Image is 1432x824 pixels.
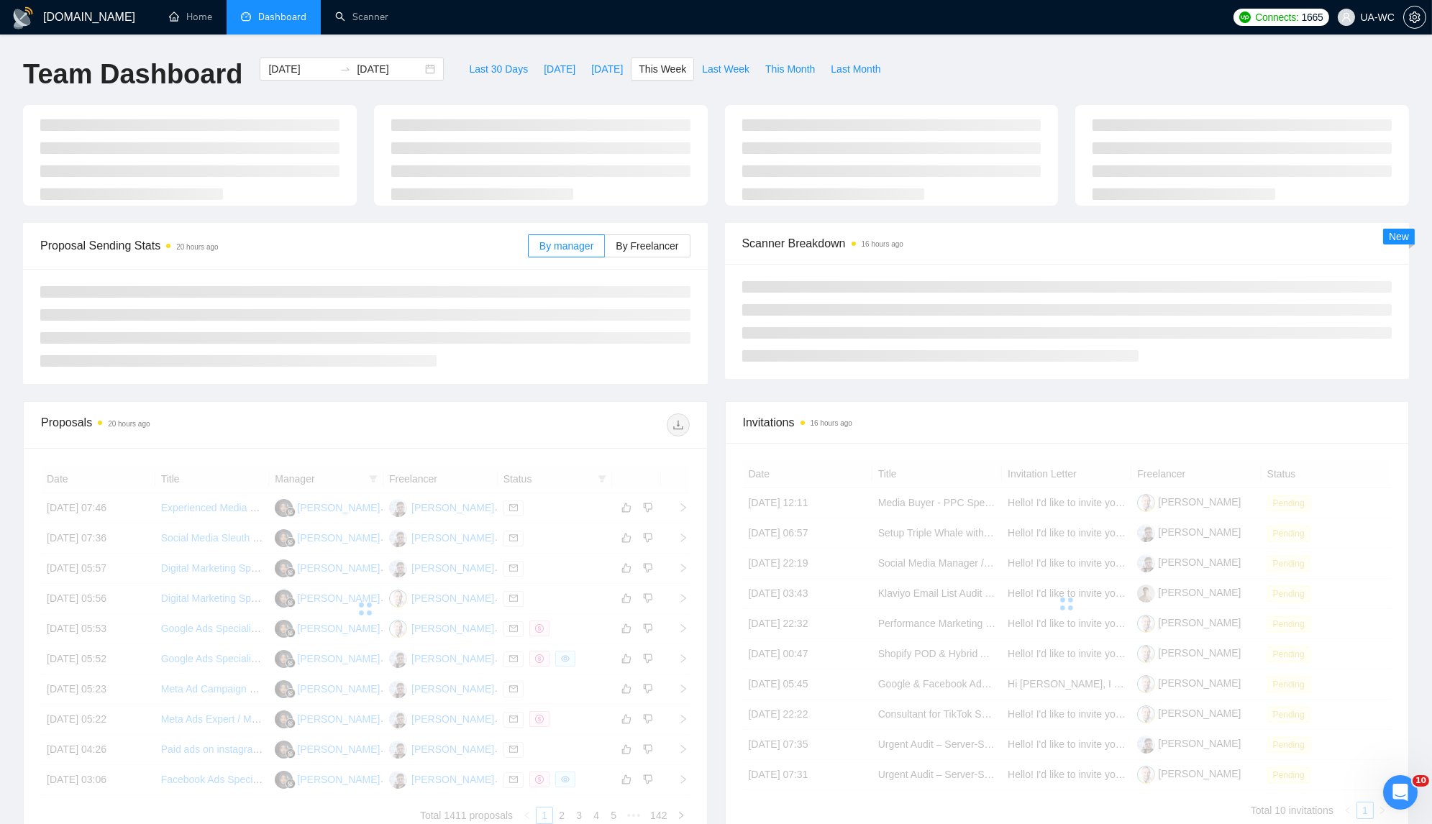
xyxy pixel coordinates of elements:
[1383,775,1418,810] iframe: Intercom live chat
[742,234,1392,252] span: Scanner Breakdown
[258,11,306,23] span: Dashboard
[694,58,757,81] button: Last Week
[469,61,528,77] span: Last 30 Days
[41,413,365,436] div: Proposals
[539,240,593,252] span: By manager
[765,61,815,77] span: This Month
[1302,9,1323,25] span: 1665
[743,413,1392,431] span: Invitations
[40,237,528,255] span: Proposal Sending Stats
[12,6,35,29] img: logo
[1403,6,1426,29] button: setting
[1413,775,1429,787] span: 10
[268,61,334,77] input: Start date
[1404,12,1426,23] span: setting
[1239,12,1251,23] img: upwork-logo.png
[335,11,388,23] a: searchScanner
[176,243,218,251] time: 20 hours ago
[339,63,351,75] span: to
[639,61,686,77] span: This Week
[862,240,903,248] time: 16 hours ago
[1403,12,1426,23] a: setting
[631,58,694,81] button: This Week
[536,58,583,81] button: [DATE]
[591,61,623,77] span: [DATE]
[702,61,749,77] span: Last Week
[461,58,536,81] button: Last 30 Days
[108,420,150,428] time: 20 hours ago
[757,58,823,81] button: This Month
[357,61,422,77] input: End date
[1389,231,1409,242] span: New
[241,12,251,22] span: dashboard
[544,61,575,77] span: [DATE]
[339,63,351,75] span: swap-right
[1341,12,1351,22] span: user
[811,419,852,427] time: 16 hours ago
[616,240,678,252] span: By Freelancer
[1255,9,1298,25] span: Connects:
[169,11,212,23] a: homeHome
[583,58,631,81] button: [DATE]
[823,58,888,81] button: Last Month
[23,58,242,91] h1: Team Dashboard
[831,61,880,77] span: Last Month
